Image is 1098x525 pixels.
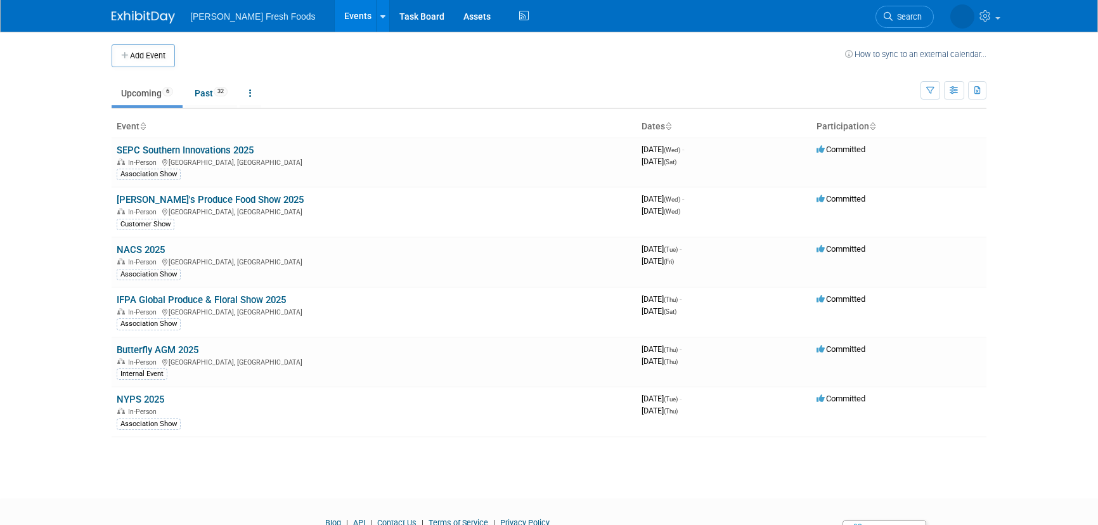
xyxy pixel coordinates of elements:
[117,294,286,306] a: IFPA Global Produce & Floral Show 2025
[893,12,922,22] span: Search
[680,294,681,304] span: -
[128,358,160,366] span: In-Person
[682,194,684,204] span: -
[162,87,173,96] span: 6
[817,294,865,304] span: Committed
[642,344,681,354] span: [DATE]
[128,308,160,316] span: In-Person
[817,194,865,204] span: Committed
[128,159,160,167] span: In-Person
[664,346,678,353] span: (Thu)
[642,157,676,166] span: [DATE]
[117,368,167,380] div: Internal Event
[680,394,681,403] span: -
[642,394,681,403] span: [DATE]
[664,396,678,403] span: (Tue)
[817,394,865,403] span: Committed
[117,308,125,314] img: In-Person Event
[128,208,160,216] span: In-Person
[950,4,974,29] img: Courtney Law
[117,408,125,414] img: In-Person Event
[117,145,254,156] a: SEPC Southern Innovations 2025
[117,157,631,167] div: [GEOGRAPHIC_DATA], [GEOGRAPHIC_DATA]
[139,121,146,131] a: Sort by Event Name
[117,318,181,330] div: Association Show
[845,49,986,59] a: How to sync to an external calendar...
[817,244,865,254] span: Committed
[112,44,175,67] button: Add Event
[664,246,678,253] span: (Tue)
[117,206,631,216] div: [GEOGRAPHIC_DATA], [GEOGRAPHIC_DATA]
[642,356,678,366] span: [DATE]
[117,344,198,356] a: Butterfly AGM 2025
[128,408,160,416] span: In-Person
[664,308,676,315] span: (Sat)
[112,11,175,23] img: ExhibitDay
[642,244,681,254] span: [DATE]
[112,116,636,138] th: Event
[128,258,160,266] span: In-Person
[117,194,304,205] a: [PERSON_NAME]'s Produce Food Show 2025
[642,406,678,415] span: [DATE]
[665,121,671,131] a: Sort by Start Date
[117,358,125,365] img: In-Person Event
[117,258,125,264] img: In-Person Event
[117,159,125,165] img: In-Person Event
[214,87,228,96] span: 32
[664,258,674,265] span: (Fri)
[117,356,631,366] div: [GEOGRAPHIC_DATA], [GEOGRAPHIC_DATA]
[117,244,165,256] a: NACS 2025
[664,296,678,303] span: (Thu)
[190,11,316,22] span: [PERSON_NAME] Fresh Foods
[664,408,678,415] span: (Thu)
[117,256,631,266] div: [GEOGRAPHIC_DATA], [GEOGRAPHIC_DATA]
[117,219,174,230] div: Customer Show
[117,269,181,280] div: Association Show
[112,81,183,105] a: Upcoming6
[869,121,875,131] a: Sort by Participation Type
[664,196,680,203] span: (Wed)
[642,256,674,266] span: [DATE]
[680,244,681,254] span: -
[117,394,164,405] a: NYPS 2025
[811,116,986,138] th: Participation
[636,116,811,138] th: Dates
[680,344,681,354] span: -
[682,145,684,154] span: -
[642,294,681,304] span: [DATE]
[117,418,181,430] div: Association Show
[117,169,181,180] div: Association Show
[642,145,684,154] span: [DATE]
[664,159,676,165] span: (Sat)
[117,208,125,214] img: In-Person Event
[642,306,676,316] span: [DATE]
[642,194,684,204] span: [DATE]
[664,358,678,365] span: (Thu)
[817,344,865,354] span: Committed
[817,145,865,154] span: Committed
[664,146,680,153] span: (Wed)
[185,81,237,105] a: Past32
[875,6,934,28] a: Search
[117,306,631,316] div: [GEOGRAPHIC_DATA], [GEOGRAPHIC_DATA]
[664,208,680,215] span: (Wed)
[642,206,680,216] span: [DATE]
